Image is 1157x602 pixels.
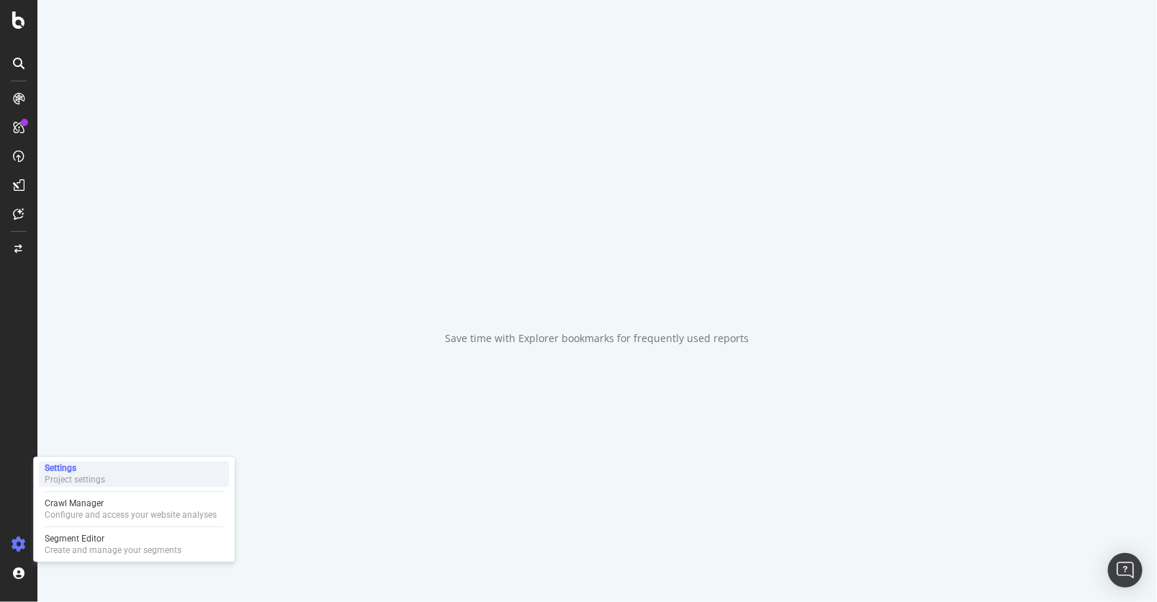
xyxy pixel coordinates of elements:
div: Configure and access your website analyses [45,509,217,521]
div: Crawl Manager [45,498,217,509]
div: Segment Editor [45,533,181,544]
a: Crawl ManagerConfigure and access your website analyses [39,496,229,522]
div: Project settings [45,474,105,485]
a: SettingsProject settings [39,461,229,487]
div: Settings [45,462,105,474]
div: animation [546,256,649,308]
div: Open Intercom Messenger [1108,553,1143,588]
div: Create and manage your segments [45,544,181,556]
a: Segment EditorCreate and manage your segments [39,531,229,557]
div: Save time with Explorer bookmarks for frequently used reports [446,331,749,346]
